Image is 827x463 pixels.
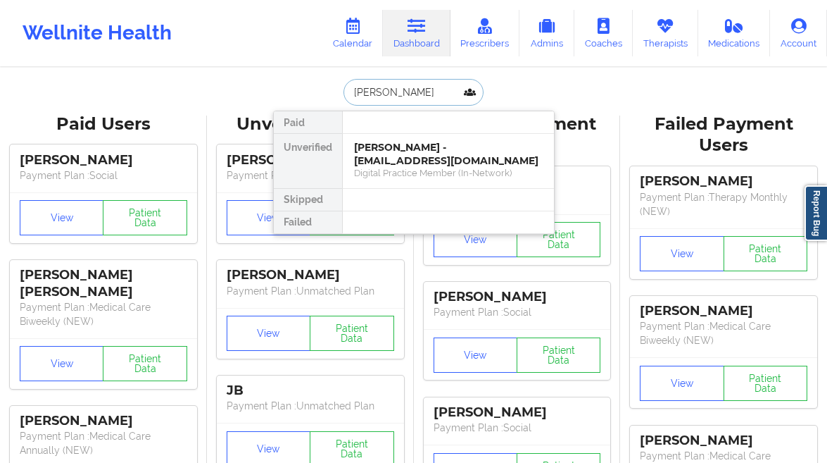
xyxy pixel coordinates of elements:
[633,10,698,56] a: Therapists
[10,113,197,135] div: Paid Users
[274,111,342,134] div: Paid
[20,152,187,168] div: [PERSON_NAME]
[640,366,724,401] button: View
[274,211,342,234] div: Failed
[103,200,187,235] button: Patient Data
[434,405,601,421] div: [PERSON_NAME]
[310,316,393,351] button: Patient Data
[517,338,600,373] button: Patient Data
[227,383,394,399] div: JB
[20,413,187,429] div: [PERSON_NAME]
[574,10,633,56] a: Coaches
[354,141,543,167] div: [PERSON_NAME] - [EMAIL_ADDRESS][DOMAIN_NAME]
[354,167,543,179] div: Digital Practice Member (In-Network)
[640,319,807,347] p: Payment Plan : Medical Care Biweekly (NEW)
[434,338,517,373] button: View
[517,222,600,257] button: Patient Data
[217,113,404,135] div: Unverified Users
[640,173,807,190] div: [PERSON_NAME]
[227,284,394,298] p: Payment Plan : Unmatched Plan
[450,10,520,56] a: Prescribers
[20,300,187,328] p: Payment Plan : Medical Care Biweekly (NEW)
[20,168,187,183] p: Payment Plan : Social
[434,289,601,305] div: [PERSON_NAME]
[698,10,771,56] a: Medications
[227,168,394,183] p: Payment Plan : Unmatched Plan
[103,346,187,381] button: Patient Data
[640,433,807,449] div: [PERSON_NAME]
[322,10,383,56] a: Calendar
[227,152,394,168] div: [PERSON_NAME]
[434,305,601,319] p: Payment Plan : Social
[640,303,807,319] div: [PERSON_NAME]
[770,10,827,56] a: Account
[227,399,394,413] p: Payment Plan : Unmatched Plan
[274,134,342,189] div: Unverified
[804,185,827,241] a: Report Bug
[20,429,187,457] p: Payment Plan : Medical Care Annually (NEW)
[227,267,394,283] div: [PERSON_NAME]
[227,200,310,235] button: View
[724,236,807,271] button: Patient Data
[20,267,187,300] div: [PERSON_NAME] [PERSON_NAME]
[20,200,103,235] button: View
[630,113,817,157] div: Failed Payment Users
[434,222,517,257] button: View
[227,316,310,351] button: View
[519,10,574,56] a: Admins
[274,189,342,211] div: Skipped
[383,10,450,56] a: Dashboard
[434,421,601,435] p: Payment Plan : Social
[20,346,103,381] button: View
[724,366,807,401] button: Patient Data
[640,190,807,218] p: Payment Plan : Therapy Monthly (NEW)
[640,236,724,271] button: View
